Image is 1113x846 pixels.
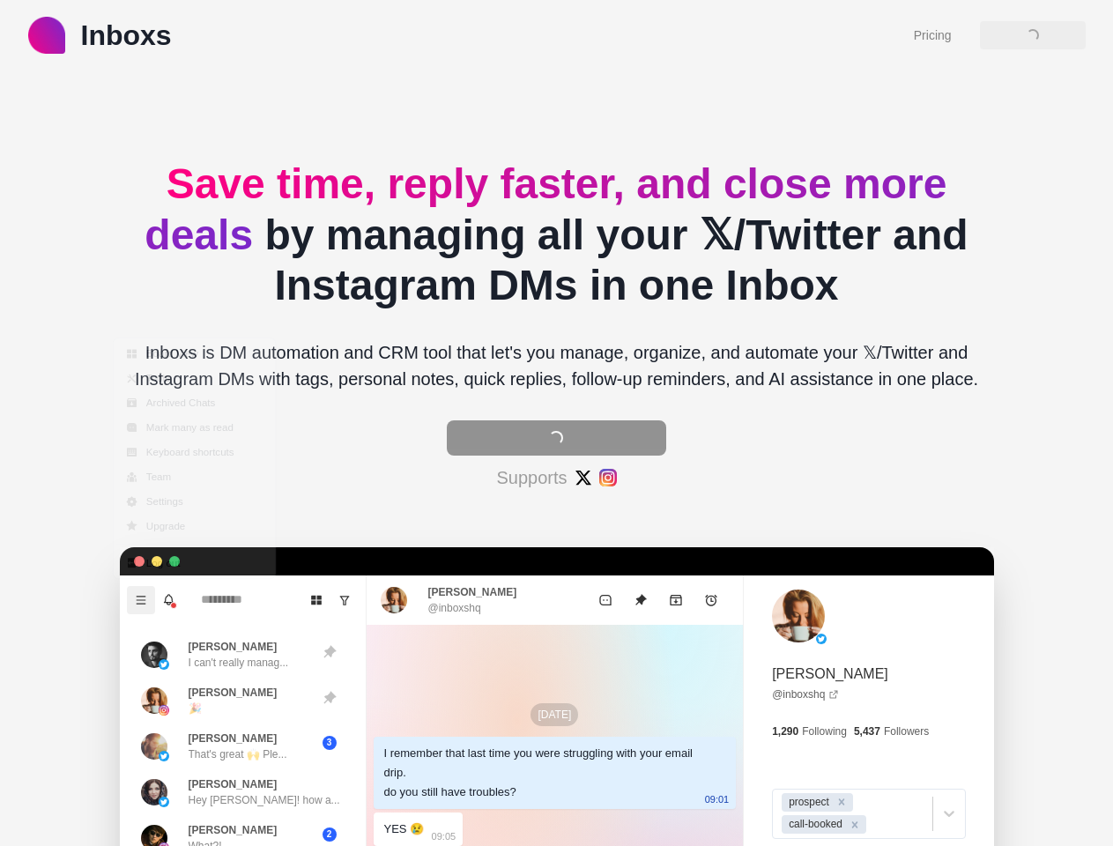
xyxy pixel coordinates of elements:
p: [PERSON_NAME] [189,731,278,746]
p: 5,437 [854,724,880,739]
p: 09:05 [432,827,456,846]
p: @inboxshq [428,600,481,616]
p: [PERSON_NAME] [189,685,278,701]
h2: by managing all your 𝕏/Twitter and Instagram DMs in one Inbox [120,159,994,311]
p: 09:01 [705,790,730,809]
p: [DATE] [531,703,578,726]
img: # [599,469,617,486]
button: Menu [127,586,155,614]
img: logo [28,17,65,54]
button: Mark as unread [588,583,623,618]
div: YES 😢 [384,820,425,839]
span: 3 [323,736,337,750]
p: [PERSON_NAME] [189,822,278,838]
span: 2 [323,827,337,842]
img: picture [141,687,167,714]
p: 1,290 [772,724,798,739]
img: picture [159,659,169,670]
div: Remove prospect [832,793,851,812]
div: call-booked [783,815,845,834]
span: Save time, reply faster, and close more deals [145,160,946,258]
a: logoInboxs [28,14,172,56]
p: [PERSON_NAME] [189,776,278,792]
a: @inboxshq [772,686,839,702]
button: Add reminder [694,583,729,618]
button: Show unread conversations [330,586,359,614]
button: Board View [302,586,330,614]
img: picture [381,587,407,613]
img: picture [159,751,169,761]
img: picture [141,733,167,760]
p: Inboxs [81,14,172,56]
p: I can't really manag... [189,655,289,671]
p: [PERSON_NAME] [428,584,517,600]
img: picture [159,705,169,716]
div: Remove call-booked [845,815,864,834]
button: Notifications [155,586,183,614]
p: [PERSON_NAME] [772,664,888,685]
img: picture [141,642,167,668]
p: Inboxs is DM automation and CRM tool that let's you manage, organize, and automate your 𝕏/Twitter... [120,339,994,392]
p: That's great 🙌 Ple... [189,746,287,762]
p: Supports [496,464,567,491]
p: 🎉 [189,701,202,716]
img: picture [772,590,825,642]
a: Pricing [914,26,952,45]
img: # [575,469,592,486]
p: Following [802,724,847,739]
button: Archive [658,583,694,618]
p: [PERSON_NAME] [189,639,278,655]
p: Hey [PERSON_NAME]! how a... [189,792,340,808]
img: picture [816,634,827,644]
div: prospect [783,793,832,812]
img: picture [141,779,167,805]
p: Followers [884,724,929,739]
div: I remember that last time you were struggling with your email drip. do you still have troubles? [384,744,698,802]
img: picture [159,797,169,807]
button: Unpin [623,583,658,618]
